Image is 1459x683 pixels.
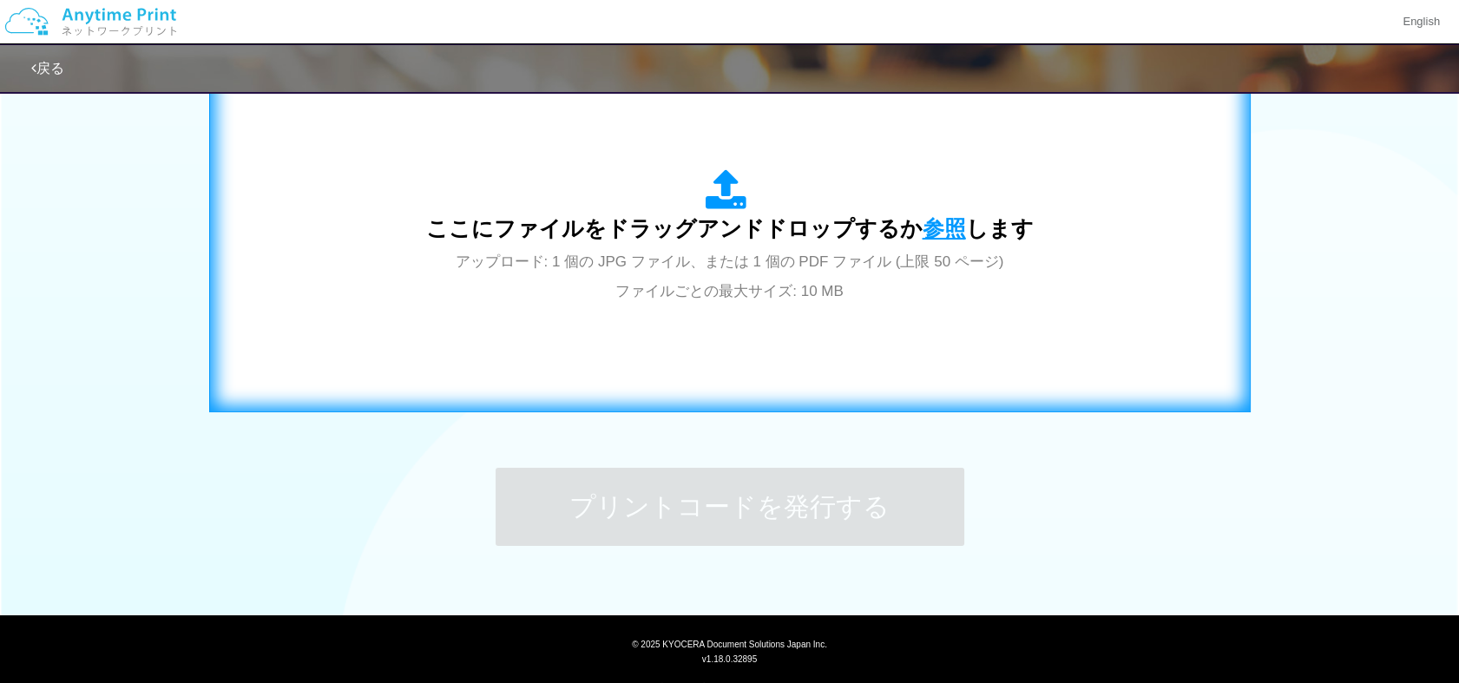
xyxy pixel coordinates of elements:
[702,653,757,664] span: v1.18.0.32895
[632,638,827,649] span: © 2025 KYOCERA Document Solutions Japan Inc.
[496,468,964,546] button: プリントコードを発行する
[456,253,1004,299] span: アップロード: 1 個の JPG ファイル、または 1 個の PDF ファイル (上限 50 ページ) ファイルごとの最大サイズ: 10 MB
[426,216,1034,240] span: ここにファイルをドラッグアンドドロップするか します
[31,61,64,76] a: 戻る
[923,216,966,240] span: 参照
